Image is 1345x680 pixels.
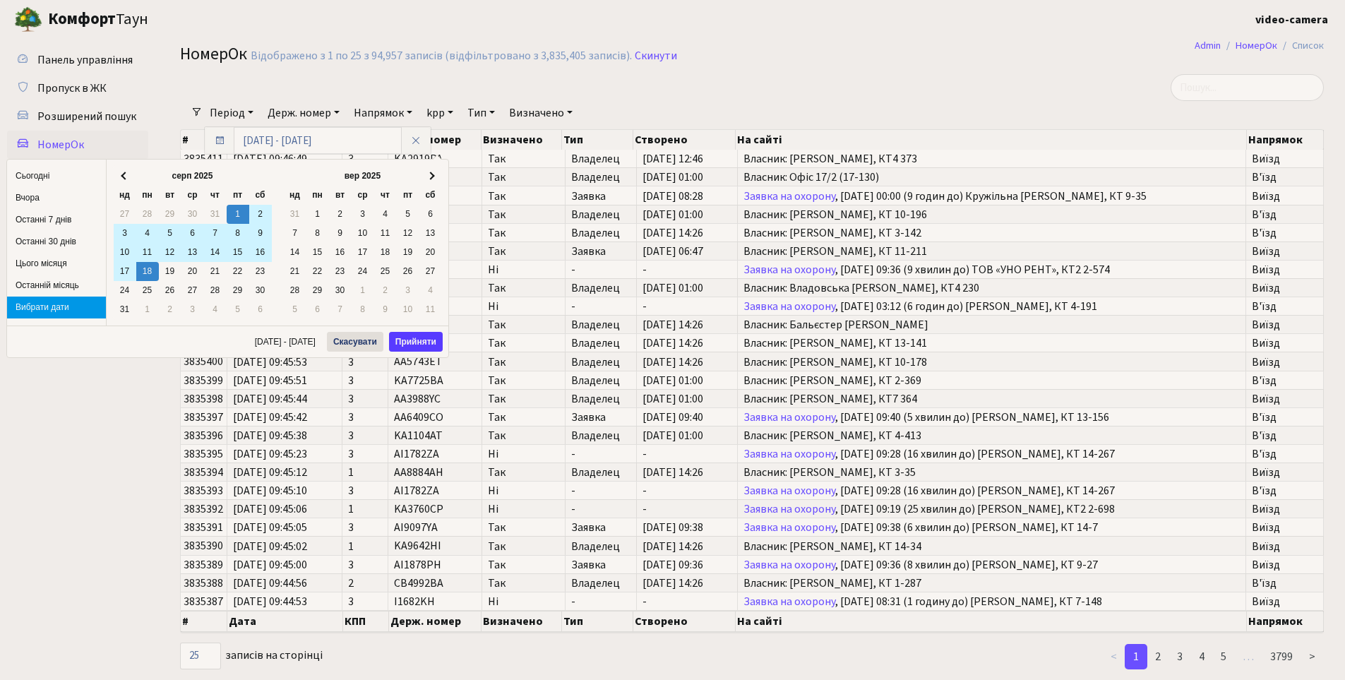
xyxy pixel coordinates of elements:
a: Напрямок [348,101,418,125]
a: Заявка на охорону [743,446,835,462]
td: 8 [306,224,329,243]
span: Панель управління [37,52,133,68]
span: , [DATE] 09:19 (25 хвилин до) [PERSON_NAME], КТ2 2-698 [743,503,1240,515]
span: Владелец [571,467,630,478]
span: [DATE] 09:45:42 [233,412,337,423]
span: Власник: [PERSON_NAME], КТ7 364 [743,393,1240,405]
span: - [571,485,630,496]
td: 24 [352,262,374,281]
label: записів на сторінці [180,643,323,669]
td: 31 [114,300,136,319]
span: 3835395 [184,446,223,462]
span: Ні [488,503,559,515]
span: 3 [348,448,382,460]
td: 6 [249,300,272,319]
b: Комфорт [48,8,116,30]
td: 14 [284,243,306,262]
span: Власник: [PERSON_NAME], КТ 10-178 [743,357,1240,368]
span: Так [488,191,559,202]
span: [DATE] 09:40 [642,412,732,423]
span: [DATE] 14:26 [642,227,732,239]
th: пт [397,186,419,205]
th: вт [329,186,352,205]
span: 3835411 [184,151,223,167]
div: Відображено з 1 по 25 з 94,957 записів (відфільтровано з 3,835,405 записів). [251,49,632,63]
span: Власник: Офіс 17/2 (17-130) [743,172,1240,183]
a: 3 [1168,644,1191,669]
span: [DATE] 09:45:10 [233,485,337,496]
td: 10 [114,243,136,262]
span: - [642,264,732,275]
button: Скасувати [327,332,383,352]
span: Виїзд [1252,153,1317,165]
td: 17 [114,262,136,281]
span: [DATE] 01:00 [642,172,732,183]
th: вт [159,186,181,205]
a: НомерОк [7,131,148,159]
td: 23 [329,262,352,281]
a: > [1301,644,1324,669]
td: 5 [284,300,306,319]
td: 25 [136,281,159,300]
th: чт [374,186,397,205]
th: чт [204,186,227,205]
a: Заявка на охорону [743,594,835,609]
span: НомерОк [180,42,247,66]
span: Власник: [PERSON_NAME], КТ 13-141 [743,338,1240,349]
td: 9 [249,224,272,243]
a: Заявка на охорону [743,189,835,204]
span: Пропуск в ЖК [37,80,107,96]
span: 3835392 [184,501,223,517]
span: Так [488,227,559,239]
td: 30 [181,205,204,224]
a: 4 [1190,644,1213,669]
a: Заявка на охорону [743,501,835,517]
td: 2 [249,205,272,224]
span: Владелец [571,153,630,165]
span: [DATE] 01:00 [642,393,732,405]
span: В'їзд [1252,209,1317,220]
th: Створено [633,130,736,150]
span: AI1782ZA [394,446,439,462]
span: Власник: [PERSON_NAME], КТ 10-196 [743,209,1240,220]
span: Власник: [PERSON_NAME], КТ 11-211 [743,246,1240,257]
td: 5 [159,224,181,243]
td: 20 [419,243,442,262]
td: 4 [136,224,159,243]
a: Панель управління [7,46,148,74]
td: 2 [329,205,352,224]
a: 5 [1212,644,1235,669]
span: В'їзд [1252,448,1317,460]
span: 3 [348,375,382,386]
span: , [DATE] 09:36 (9 хвилин до) ТОВ «УНО РЕНТ», КТ2 2-574 [743,264,1240,275]
td: 15 [306,243,329,262]
span: - [571,264,630,275]
span: Власник: [PERSON_NAME], КТ 3-35 [743,467,1240,478]
td: 27 [419,262,442,281]
td: 6 [306,300,329,319]
span: Власник: Бальєстер [PERSON_NAME] [743,319,1240,330]
a: Заявка на охорону [743,557,835,573]
span: Таун [48,8,148,32]
a: 3799 [1262,644,1301,669]
span: [DATE] 14:26 [642,467,732,478]
span: Так [488,430,559,441]
span: [DATE] 14:26 [642,319,732,330]
td: 6 [419,205,442,224]
td: 21 [284,262,306,281]
td: 4 [204,300,227,319]
nav: breadcrumb [1173,31,1345,61]
a: Визначено [503,101,578,125]
span: [DATE] 09:45:38 [233,430,337,441]
span: Владелец [571,209,630,220]
td: 3 [114,224,136,243]
span: 1 [348,467,382,478]
li: Останні 30 днів [7,231,106,253]
th: нд [114,186,136,205]
td: 28 [136,205,159,224]
input: Пошук... [1171,74,1324,101]
td: 1 [306,205,329,224]
th: Напрямок [1247,130,1324,150]
span: [DATE] 12:46 [642,153,732,165]
span: 3835393 [184,483,223,499]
